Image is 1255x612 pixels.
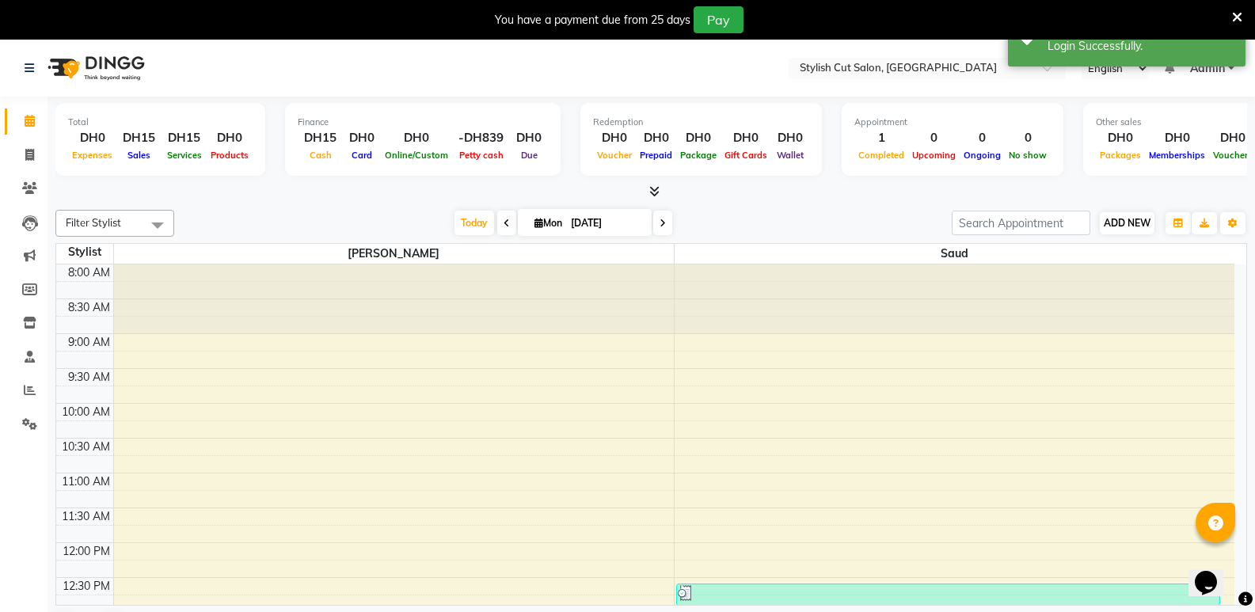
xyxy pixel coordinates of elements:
[68,129,116,147] div: DH0
[694,6,743,33] button: Pay
[721,129,771,147] div: DH0
[455,150,508,161] span: Petty cash
[59,404,113,420] div: 10:00 AM
[124,150,154,161] span: Sales
[908,150,960,161] span: Upcoming
[854,150,908,161] span: Completed
[1005,150,1051,161] span: No show
[56,244,113,260] div: Stylist
[207,150,253,161] span: Products
[676,129,721,147] div: DH0
[636,129,676,147] div: DH0
[960,150,1005,161] span: Ongoing
[1104,217,1150,229] span: ADD NEW
[381,129,452,147] div: DH0
[163,150,206,161] span: Services
[348,150,376,161] span: Card
[908,129,960,147] div: 0
[65,264,113,281] div: 8:00 AM
[675,244,1235,264] span: Saud
[854,116,1051,129] div: Appointment
[593,129,636,147] div: DH0
[59,578,113,595] div: 12:30 PM
[960,129,1005,147] div: 0
[66,216,121,229] span: Filter Stylist
[65,334,113,351] div: 9:00 AM
[593,150,636,161] span: Voucher
[116,129,162,147] div: DH15
[566,211,645,235] input: 2025-09-01
[452,129,510,147] div: -DH839
[381,150,452,161] span: Online/Custom
[68,116,253,129] div: Total
[207,129,253,147] div: DH0
[298,116,548,129] div: Finance
[59,439,113,455] div: 10:30 AM
[1145,129,1209,147] div: DH0
[636,150,676,161] span: Prepaid
[59,543,113,560] div: 12:00 PM
[306,150,336,161] span: Cash
[1005,129,1051,147] div: 0
[1190,60,1225,77] span: Admin
[65,369,113,386] div: 9:30 AM
[1188,549,1239,596] iframe: chat widget
[1096,150,1145,161] span: Packages
[510,129,548,147] div: DH0
[1048,38,1234,55] div: Login Successfully.
[1100,212,1154,234] button: ADD NEW
[1145,150,1209,161] span: Memberships
[721,150,771,161] span: Gift Cards
[676,150,721,161] span: Package
[298,129,343,147] div: DH15
[59,508,113,525] div: 11:30 AM
[677,584,1220,605] div: x, TK01, 12:35 PM-12:55 PM, Hair Cut
[343,129,381,147] div: DH0
[771,129,809,147] div: DH0
[162,129,207,147] div: DH15
[854,129,908,147] div: 1
[59,473,113,490] div: 11:00 AM
[454,211,494,235] span: Today
[114,244,674,264] span: [PERSON_NAME]
[593,116,809,129] div: Redemption
[1096,129,1145,147] div: DH0
[773,150,808,161] span: Wallet
[952,211,1090,235] input: Search Appointment
[531,217,566,229] span: Mon
[517,150,542,161] span: Due
[40,46,149,90] img: logo
[65,299,113,316] div: 8:30 AM
[495,12,690,29] div: You have a payment due from 25 days
[68,150,116,161] span: Expenses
